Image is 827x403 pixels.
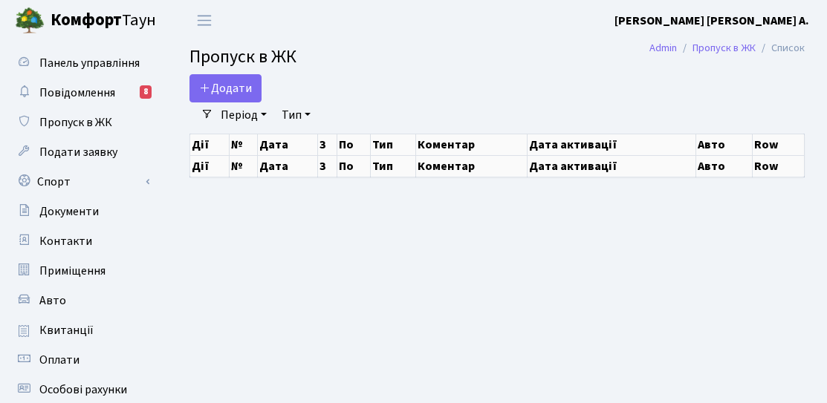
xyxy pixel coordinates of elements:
th: Дії [190,134,230,155]
span: Подати заявку [39,144,117,160]
th: З [317,134,337,155]
th: № [230,134,258,155]
th: Тип [371,155,415,177]
a: [PERSON_NAME] [PERSON_NAME] А. [614,12,809,30]
li: Список [756,40,805,56]
a: Подати заявку [7,137,156,167]
b: [PERSON_NAME] [PERSON_NAME] А. [614,13,809,29]
th: Дата [258,134,318,155]
a: Приміщення [7,256,156,286]
a: Оплати [7,345,156,375]
th: Авто [695,134,753,155]
th: Дата активації [527,134,695,155]
th: Row [753,155,805,177]
th: Дата активації [527,155,695,177]
a: Тип [276,102,317,128]
th: Коментар [415,134,527,155]
th: № [230,155,258,177]
span: Пропуск в ЖК [189,44,296,70]
a: Авто [7,286,156,315]
a: Пропуск в ЖК [7,108,156,137]
b: Комфорт [51,8,122,32]
th: Дії [190,155,230,177]
th: Авто [695,155,753,177]
span: Приміщення [39,263,106,279]
a: Квитанції [7,315,156,345]
a: Документи [7,197,156,226]
a: Додати [189,74,262,102]
a: Контакти [7,226,156,256]
a: Admin [649,40,677,56]
span: Особові рахунки [39,381,127,398]
th: Дата [258,155,318,177]
th: З [317,155,337,177]
th: Тип [371,134,415,155]
img: logo.png [15,6,45,36]
span: Додати [199,80,252,96]
th: По [337,155,371,177]
th: Row [753,134,805,155]
span: Оплати [39,352,80,368]
nav: breadcrumb [627,33,827,64]
th: Коментар [415,155,527,177]
span: Контакти [39,233,92,249]
span: Повідомлення [39,85,115,101]
span: Документи [39,203,99,220]
span: Пропуск в ЖК [39,114,112,131]
a: Спорт [7,167,156,197]
span: Панель управління [39,55,140,71]
th: По [337,134,371,155]
span: Авто [39,292,66,309]
a: Панель управління [7,48,156,78]
a: Період [215,102,273,128]
a: Пропуск в ЖК [693,40,756,56]
span: Таун [51,8,156,33]
a: Повідомлення8 [7,78,156,108]
div: 8 [140,85,152,99]
button: Переключити навігацію [186,8,223,33]
span: Квитанції [39,322,94,338]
